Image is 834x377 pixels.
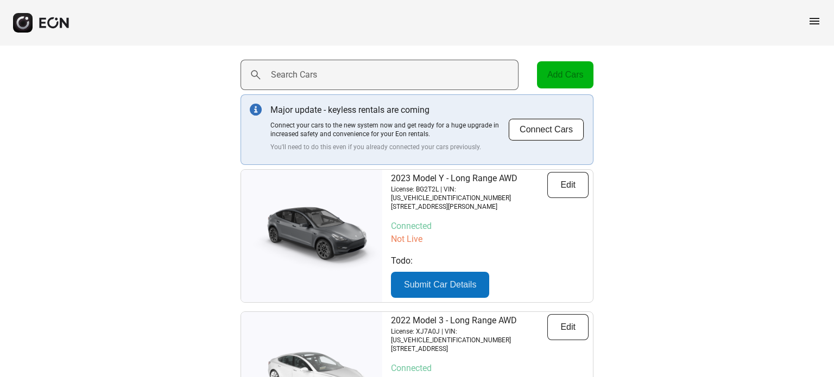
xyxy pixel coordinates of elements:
[270,104,508,117] p: Major update - keyless rentals are coming
[391,172,547,185] p: 2023 Model Y - Long Range AWD
[241,201,382,271] img: car
[391,314,547,327] p: 2022 Model 3 - Long Range AWD
[508,118,584,141] button: Connect Cars
[391,272,489,298] button: Submit Car Details
[547,314,589,340] button: Edit
[270,121,508,138] p: Connect your cars to the new system now and get ready for a huge upgrade in increased safety and ...
[391,362,589,375] p: Connected
[391,254,589,267] p: Todo:
[547,172,589,198] button: Edit
[391,327,547,344] p: License: XJ7A0J | VIN: [US_VEHICLE_IDENTIFICATION_NUMBER]
[391,220,589,233] p: Connected
[271,68,317,81] label: Search Cars
[808,15,821,28] span: menu
[391,344,547,353] p: [STREET_ADDRESS]
[391,185,547,202] p: License: BG2T2L | VIN: [US_VEHICLE_IDENTIFICATION_NUMBER]
[391,202,547,211] p: [STREET_ADDRESS][PERSON_NAME]
[391,233,589,246] p: Not Live
[250,104,262,116] img: info
[270,143,508,151] p: You'll need to do this even if you already connected your cars previously.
